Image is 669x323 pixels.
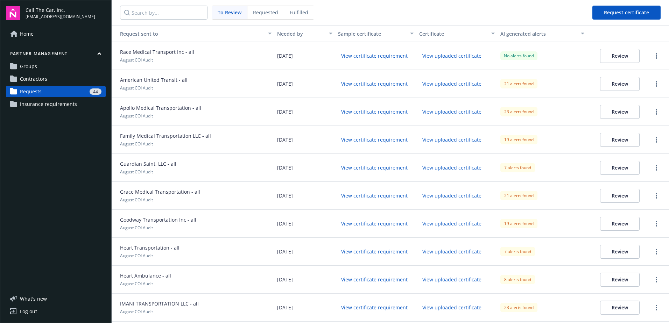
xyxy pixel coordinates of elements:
button: View certificate requirement [338,162,411,173]
button: View certificate requirement [338,274,411,285]
span: American United Transit - all [120,76,188,84]
button: Review [600,273,640,287]
div: 21 alerts found [500,191,537,200]
div: Sample certificate [338,30,406,37]
button: more [652,52,661,60]
button: Review [600,49,640,63]
span: August COI Audit [120,113,153,119]
button: View certificate requirement [338,50,411,61]
button: Review [600,217,640,231]
a: Contractors [6,73,106,85]
button: more [652,108,661,116]
span: [DATE] [277,248,293,255]
a: more [652,164,661,172]
span: August COI Audit [120,197,153,203]
span: Grace Medical Transportation - all [120,188,200,195]
div: Needed by [277,30,325,37]
span: Race Medical Transport Inc - all [120,48,194,56]
span: Apollo Medical Transportation - all [120,104,201,112]
span: August COI Audit [120,85,153,91]
span: [DATE] [277,52,293,59]
div: No alerts found [500,51,537,60]
button: View certificate requirement [338,218,411,229]
span: Request certificate [604,9,649,16]
a: more [652,303,661,312]
button: View certificate requirement [338,106,411,117]
button: Request certificate [592,6,661,20]
span: Groups [20,61,37,72]
span: [DATE] [277,136,293,143]
button: View uploaded certificate [419,190,485,201]
button: View uploaded certificate [419,246,485,257]
button: Partner management [6,51,106,59]
span: To Review [218,9,241,16]
span: August COI Audit [120,141,153,147]
span: [DATE] [277,80,293,87]
a: more [652,275,661,284]
div: 19 alerts found [500,135,537,144]
button: Review [600,245,640,259]
button: View certificate requirement [338,134,411,145]
span: Home [20,28,34,40]
span: [DATE] [277,220,293,227]
span: Requested [253,9,278,16]
button: Certificate [416,25,498,42]
button: Review [600,77,640,91]
div: 8 alerts found [500,275,535,284]
button: Needed by [274,25,335,42]
button: What's new [6,295,58,302]
button: Sample certificate [335,25,416,42]
button: View uploaded certificate [419,134,485,145]
span: [DATE] [277,164,293,171]
span: August COI Audit [120,225,153,231]
button: View uploaded certificate [419,302,485,313]
span: IMANI TRANSPORTATION LLC - all [120,300,199,307]
a: more [652,220,661,228]
a: Home [6,28,106,40]
div: 19 alerts found [500,219,537,228]
input: Search by... [120,6,207,20]
div: 21 alerts found [500,79,537,88]
a: more [652,136,661,144]
span: August COI Audit [120,253,153,259]
span: August COI Audit [120,281,153,287]
span: Goodway Transportation Inc - all [120,216,196,223]
button: Review [600,133,640,147]
img: navigator-logo.svg [6,6,20,20]
span: Call The Car, Inc. [26,6,95,14]
div: Certificate [419,30,487,37]
a: more [652,192,661,200]
a: Requests44 [6,86,106,97]
span: Heart Transportation - all [120,244,179,251]
span: Insurance requirements [20,99,77,110]
span: Guardian Saint, LLC - all [120,160,176,167]
button: View uploaded certificate [419,218,485,229]
button: Review [600,189,640,203]
a: Insurance requirements [6,99,106,110]
a: more [652,80,661,88]
button: Call The Car, Inc.[EMAIL_ADDRESS][DOMAIN_NAME] [26,6,106,20]
div: Log out [20,306,37,317]
div: 23 alerts found [500,107,537,116]
button: Review [600,301,640,315]
div: 23 alerts found [500,303,537,312]
button: more [652,247,661,256]
button: Review [600,105,640,119]
span: Family Medical Transportation LLC - all [120,132,211,139]
button: Review [600,161,640,175]
span: Heart Ambulance - all [120,272,171,279]
span: Requests [20,86,42,97]
div: 7 alerts found [500,247,535,256]
span: [DATE] [277,276,293,283]
div: AI generated alerts [500,30,577,37]
span: [DATE] [277,304,293,311]
a: Groups [6,61,106,72]
div: 7 alerts found [500,163,535,172]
